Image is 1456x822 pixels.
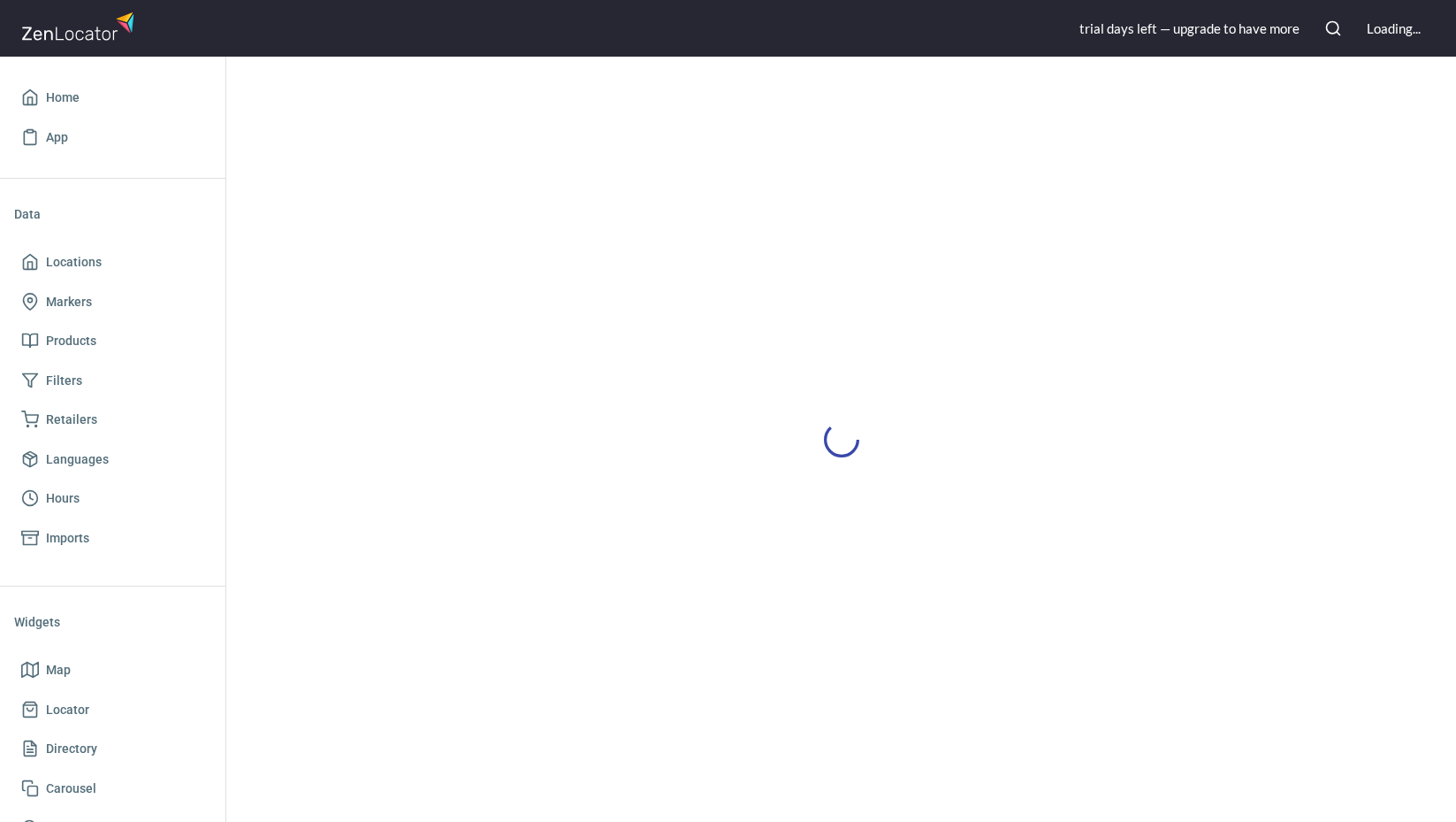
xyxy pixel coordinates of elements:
[14,78,211,118] a: Home
[14,118,211,157] a: App
[14,690,211,730] a: Locator
[46,409,97,431] span: Retailers
[46,87,80,109] span: Home
[46,370,82,392] span: Filters
[46,330,96,352] span: Products
[14,361,211,401] a: Filters
[46,659,71,681] span: Map
[14,729,211,769] a: Directory
[14,282,211,322] a: Markers
[14,440,211,480] a: Languages
[14,242,211,282] a: Locations
[14,321,211,361] a: Products
[1079,19,1300,38] div: trial day s left — upgrade to have more
[14,479,211,519] a: Hours
[46,488,80,510] span: Hours
[14,650,211,690] a: Map
[46,127,68,149] span: App
[46,291,92,313] span: Markers
[14,400,211,440] a: Retailers
[21,7,140,45] img: zenlocator
[46,527,89,549] span: Imports
[46,251,102,273] span: Locations
[46,699,89,721] span: Locator
[46,738,97,760] span: Directory
[14,193,211,235] li: Data
[14,519,211,558] a: Imports
[14,601,211,643] li: Widgets
[46,449,109,471] span: Languages
[1314,9,1353,48] button: Search
[14,769,211,809] a: Carousel
[46,778,96,800] span: Carousel
[1367,19,1421,38] div: Loading...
